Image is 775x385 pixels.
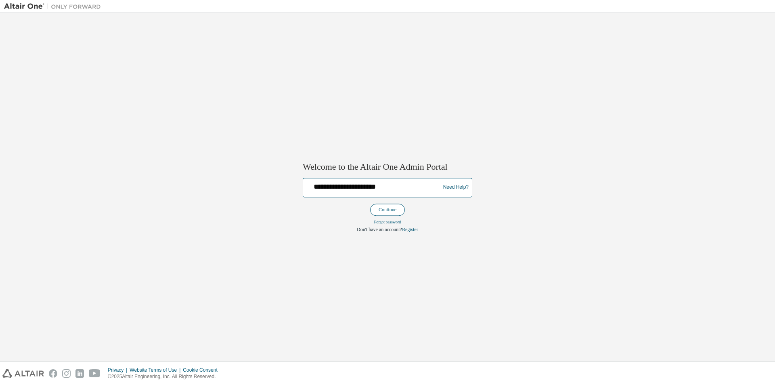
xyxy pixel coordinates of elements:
[89,369,101,378] img: youtube.svg
[374,220,401,224] a: Forgot password
[4,2,105,11] img: Altair One
[108,367,130,373] div: Privacy
[183,367,222,373] div: Cookie Consent
[2,369,44,378] img: altair_logo.svg
[357,227,402,232] span: Don't have an account?
[75,369,84,378] img: linkedin.svg
[443,187,469,188] a: Need Help?
[303,162,472,173] h2: Welcome to the Altair One Admin Portal
[402,227,418,232] a: Register
[49,369,57,378] img: facebook.svg
[108,373,222,380] p: © 2025 Altair Engineering, Inc. All Rights Reserved.
[370,204,405,216] button: Continue
[130,367,183,373] div: Website Terms of Use
[62,369,71,378] img: instagram.svg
